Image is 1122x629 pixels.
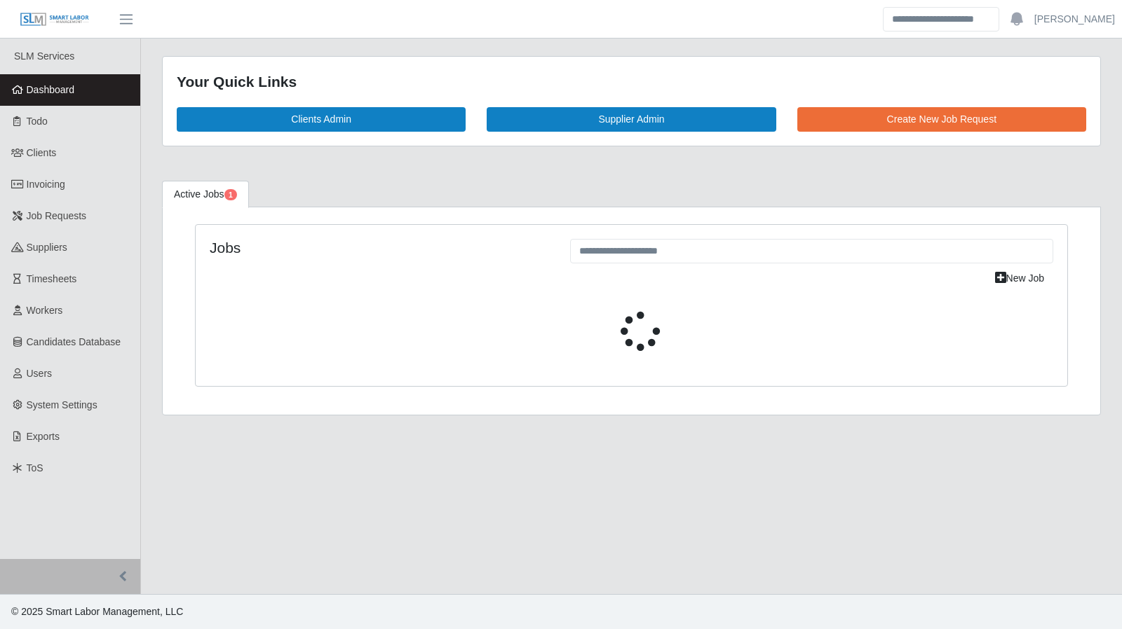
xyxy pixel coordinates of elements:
input: Search [883,7,999,32]
span: Clients [27,147,57,158]
a: Clients Admin [177,107,466,132]
span: Candidates Database [27,336,121,347]
span: © 2025 Smart Labor Management, LLC [11,606,183,617]
span: System Settings [27,399,97,410]
span: ToS [27,462,43,474]
span: Timesheets [27,273,77,284]
span: Workers [27,305,63,316]
h4: Jobs [210,239,549,256]
span: Dashboard [27,84,75,95]
span: Users [27,368,53,379]
a: Active Jobs [162,181,249,208]
span: SLM Services [14,50,74,62]
span: Invoicing [27,179,65,190]
span: Pending Jobs [224,189,237,200]
span: Todo [27,116,48,127]
img: SLM Logo [20,12,90,27]
a: Supplier Admin [487,107,776,132]
span: Exports [27,431,60,442]
div: Your Quick Links [177,71,1086,93]
a: New Job [986,266,1053,291]
span: Job Requests [27,210,87,221]
a: [PERSON_NAME] [1034,12,1115,27]
span: Suppliers [27,242,67,253]
a: Create New Job Request [797,107,1086,132]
